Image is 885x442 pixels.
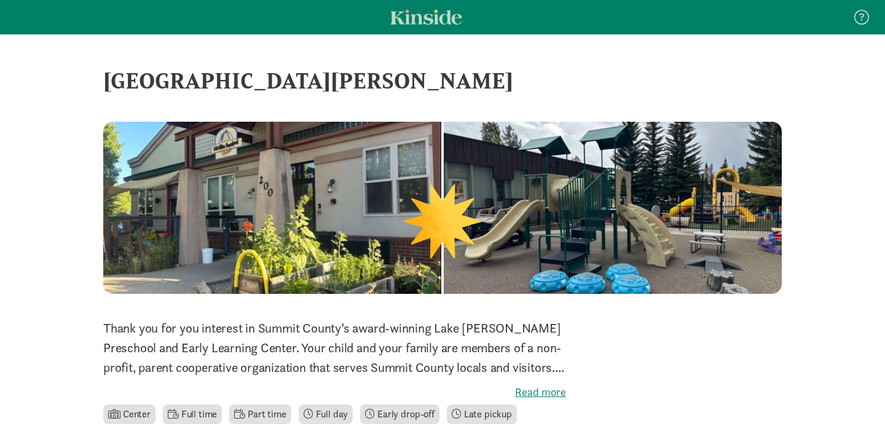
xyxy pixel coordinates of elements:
li: Late pickup [447,405,517,424]
li: Early drop-off [360,405,439,424]
p: Thank you for you interest in Summit County’s award-winning Lake [PERSON_NAME] Preschool and Earl... [103,318,566,377]
li: Part time [229,405,291,424]
label: Read more [103,385,566,400]
div: [GEOGRAPHIC_DATA][PERSON_NAME] [103,64,782,97]
a: Kinside [390,9,462,25]
li: Full day [299,405,353,424]
li: Center [103,405,155,424]
li: Full time [163,405,222,424]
